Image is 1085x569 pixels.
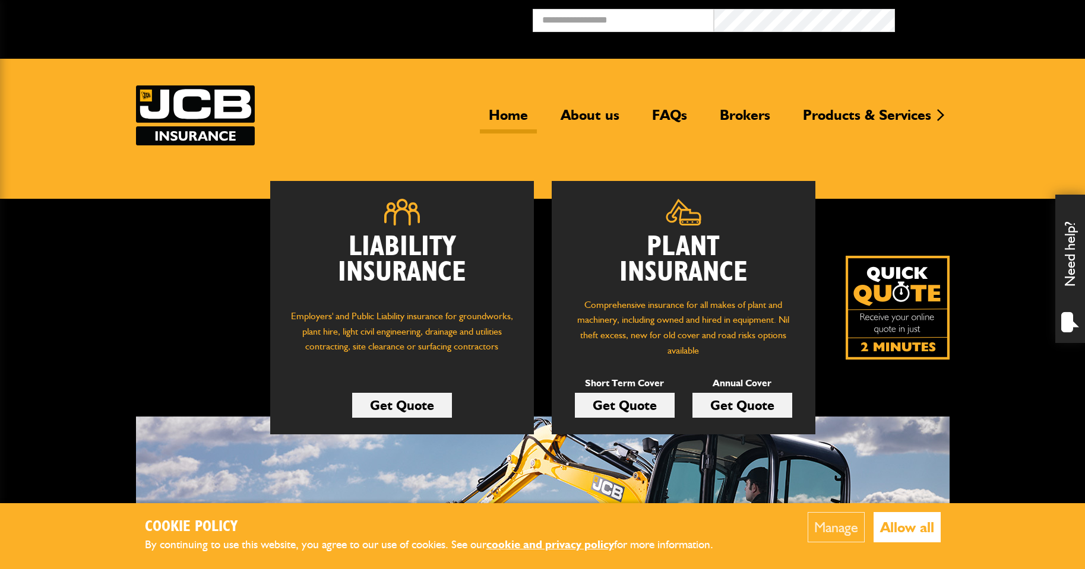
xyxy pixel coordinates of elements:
a: cookie and privacy policy [486,538,614,551]
button: Broker Login [895,9,1076,27]
button: Manage [808,512,865,542]
h2: Plant Insurance [570,234,798,285]
a: Brokers [711,106,779,133]
p: Short Term Cover [575,376,675,391]
h2: Cookie Policy [145,518,733,536]
p: Comprehensive insurance for all makes of plant and machinery, including owned and hired in equipm... [570,297,798,358]
img: Quick Quote [846,256,950,360]
a: Products & Services [794,106,940,133]
p: By continuing to use this website, you agree to our use of cookies. See our for more information. [145,536,733,554]
a: About us [552,106,628,133]
a: Get Quote [692,393,792,418]
a: FAQs [643,106,696,133]
p: Employers' and Public Liability insurance for groundworks, plant hire, light civil engineering, d... [288,309,516,365]
a: Get your insurance quote isn just 2-minutes [846,256,950,360]
a: Get Quote [575,393,675,418]
a: JCB Insurance Services [136,85,255,145]
button: Allow all [874,512,941,542]
a: Get Quote [352,393,452,418]
p: Annual Cover [692,376,792,391]
img: JCB Insurance Services logo [136,85,255,145]
a: Home [480,106,537,133]
h2: Liability Insurance [288,234,516,297]
div: Need help? [1055,195,1085,343]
